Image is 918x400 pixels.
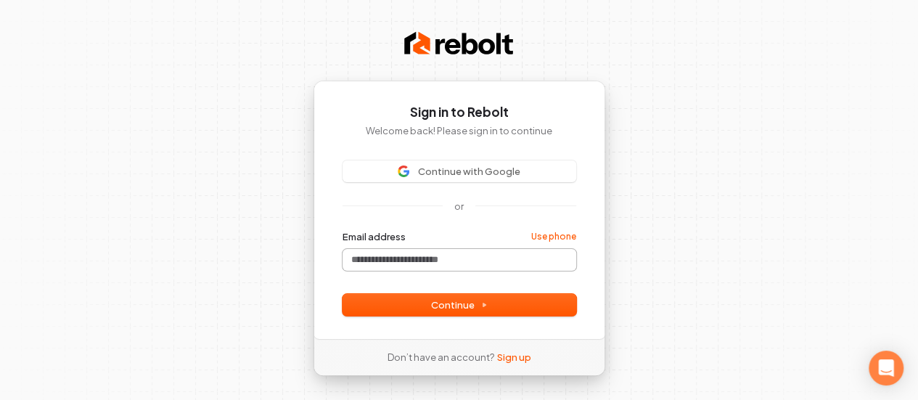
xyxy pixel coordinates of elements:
[343,294,576,316] button: Continue
[398,166,409,177] img: Sign in with Google
[454,200,464,213] p: or
[343,104,576,121] h1: Sign in to Rebolt
[388,351,494,364] span: Don’t have an account?
[418,165,520,178] span: Continue with Google
[497,351,531,364] a: Sign up
[343,124,576,137] p: Welcome back! Please sign in to continue
[531,231,576,242] a: Use phone
[404,29,513,58] img: Rebolt Logo
[431,298,488,311] span: Continue
[869,351,903,385] div: Open Intercom Messenger
[343,160,576,182] button: Sign in with GoogleContinue with Google
[343,230,406,243] label: Email address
